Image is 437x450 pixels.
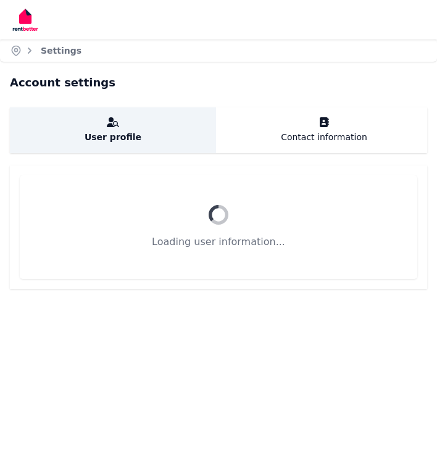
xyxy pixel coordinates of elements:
h1: Account settings [10,74,115,91]
p: Loading user information... [49,235,388,249]
a: User profile [85,117,141,143]
img: RentBetter [10,4,41,35]
span: Contact information [281,131,367,143]
a: Contact information [281,117,367,143]
a: Settings [41,46,81,56]
span: User profile [85,131,141,143]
